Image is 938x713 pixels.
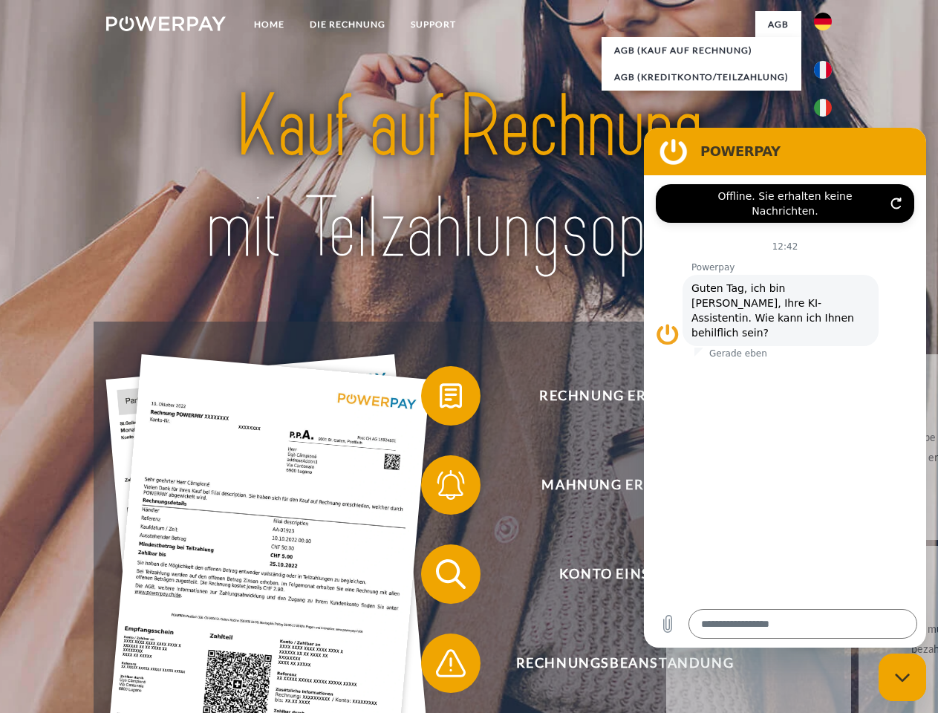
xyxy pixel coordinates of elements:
img: title-powerpay_de.svg [142,71,796,284]
button: Rechnung erhalten? [421,366,807,426]
a: Home [241,11,297,38]
img: logo-powerpay-white.svg [106,16,226,31]
button: Rechnungsbeanstandung [421,634,807,693]
img: qb_search.svg [432,556,469,593]
button: Konto einsehen [421,544,807,604]
a: AGB (Kauf auf Rechnung) [602,37,801,64]
img: qb_warning.svg [432,645,469,682]
a: SUPPORT [398,11,469,38]
a: DIE RECHNUNG [297,11,398,38]
img: fr [814,61,832,79]
a: agb [755,11,801,38]
img: de [814,13,832,30]
span: Rechnung erhalten? [443,366,807,426]
span: Mahnung erhalten? [443,455,807,515]
iframe: Messaging-Fenster [644,128,926,648]
iframe: Schaltfläche zum Öffnen des Messaging-Fensters; Konversation läuft [879,654,926,701]
img: qb_bell.svg [432,466,469,504]
button: Mahnung erhalten? [421,455,807,515]
a: AGB (Kreditkonto/Teilzahlung) [602,64,801,91]
span: Konto einsehen [443,544,807,604]
span: Rechnungsbeanstandung [443,634,807,693]
img: qb_bill.svg [432,377,469,414]
img: it [814,99,832,117]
